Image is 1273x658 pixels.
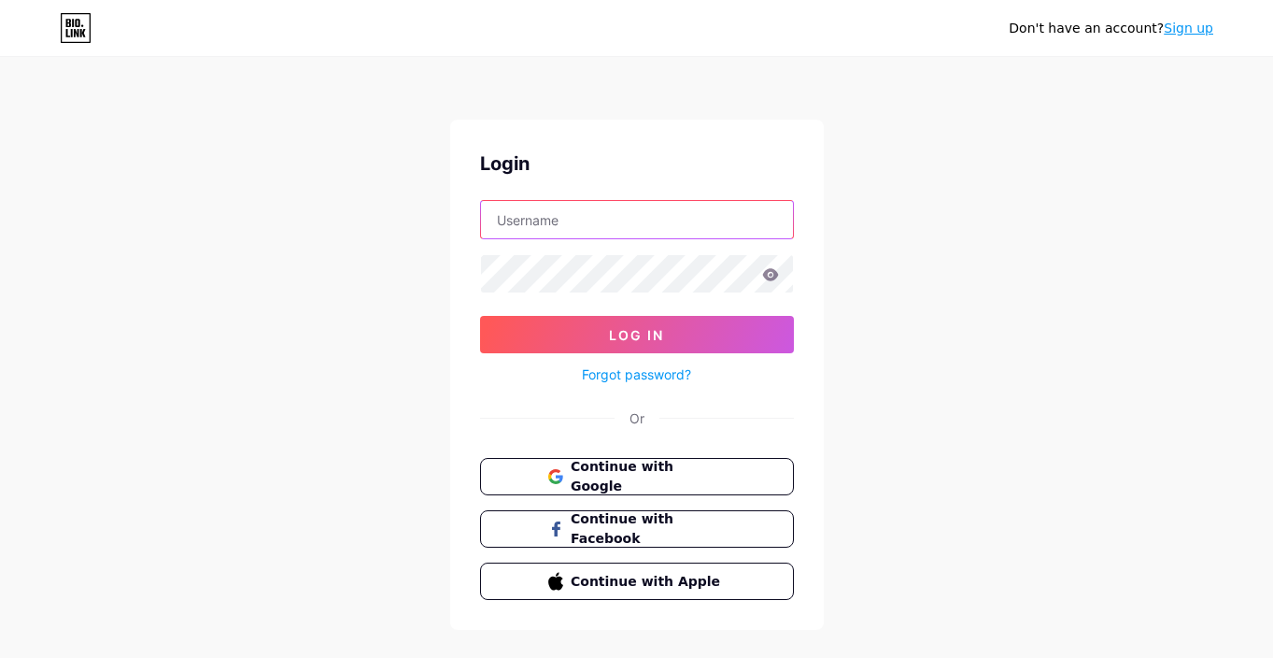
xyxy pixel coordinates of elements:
button: Continue with Facebook [480,510,794,548]
button: Log In [480,316,794,353]
span: Continue with Apple [571,572,725,592]
span: Continue with Facebook [571,509,725,549]
a: Sign up [1164,21,1213,36]
input: Username [481,201,793,238]
a: Forgot password? [582,365,691,384]
button: Continue with Apple [480,563,794,600]
button: Continue with Google [480,458,794,495]
div: Don't have an account? [1009,19,1213,38]
div: Or [629,408,644,428]
span: Continue with Google [571,457,725,496]
div: Login [480,150,794,178]
span: Log In [609,327,664,343]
